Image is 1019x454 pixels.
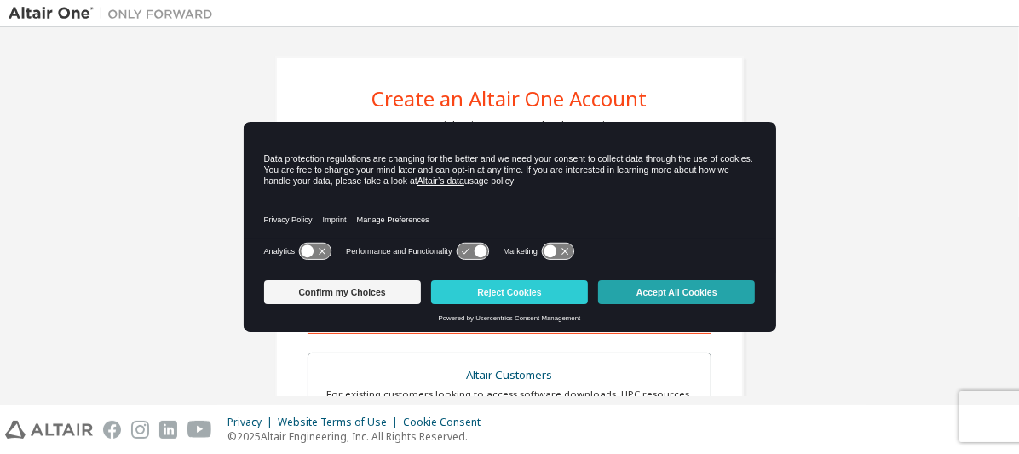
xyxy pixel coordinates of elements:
[103,421,121,439] img: facebook.svg
[227,416,278,429] div: Privacy
[319,364,700,388] div: Altair Customers
[391,119,628,147] div: For Free Trials, Licenses, Downloads, Learning & Documentation and so much more.
[9,5,222,22] img: Altair One
[159,421,177,439] img: linkedin.svg
[187,421,212,439] img: youtube.svg
[131,421,149,439] img: instagram.svg
[278,416,403,429] div: Website Terms of Use
[403,416,491,429] div: Cookie Consent
[372,89,648,109] div: Create an Altair One Account
[5,421,93,439] img: altair_logo.svg
[227,429,491,444] p: © 2025 Altair Engineering, Inc. All Rights Reserved.
[319,388,700,415] div: For existing customers looking to access software downloads, HPC resources, community, trainings ...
